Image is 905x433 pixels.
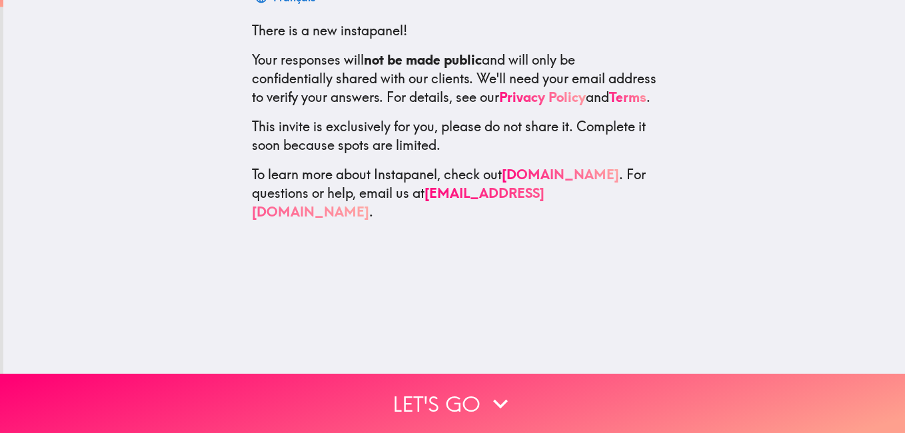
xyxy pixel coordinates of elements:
a: Privacy Policy [499,89,586,105]
p: To learn more about Instapanel, check out . For questions or help, email us at . [252,165,657,221]
p: This invite is exclusively for you, please do not share it. Complete it soon because spots are li... [252,117,657,155]
a: [DOMAIN_NAME] [502,166,619,183]
b: not be made public [364,51,482,68]
p: Your responses will and will only be confidentially shared with our clients. We'll need your emai... [252,51,657,107]
span: There is a new instapanel! [252,22,407,39]
a: Terms [609,89,646,105]
a: [EMAIL_ADDRESS][DOMAIN_NAME] [252,185,544,220]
